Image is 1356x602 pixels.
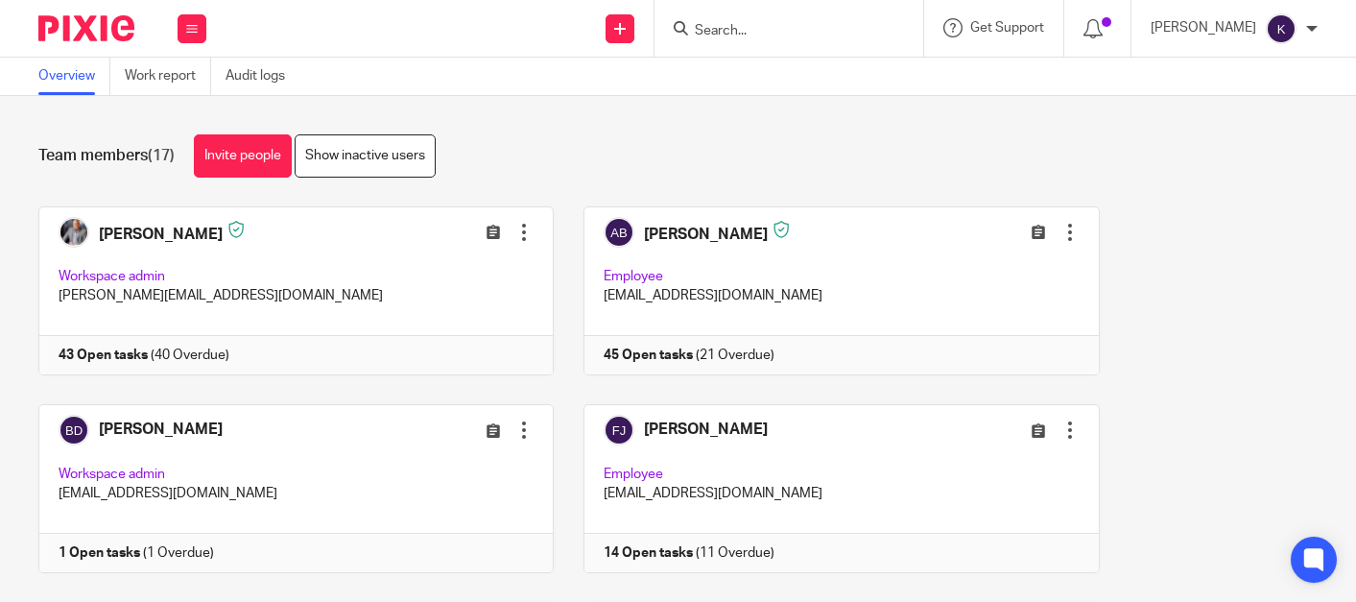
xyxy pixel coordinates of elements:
[1151,18,1256,37] p: [PERSON_NAME]
[38,15,134,41] img: Pixie
[148,148,175,163] span: (17)
[194,134,292,178] a: Invite people
[295,134,436,178] a: Show inactive users
[125,58,211,95] a: Work report
[1266,13,1297,44] img: svg%3E
[693,23,866,40] input: Search
[38,58,110,95] a: Overview
[970,21,1044,35] span: Get Support
[226,58,299,95] a: Audit logs
[38,146,175,166] h1: Team members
